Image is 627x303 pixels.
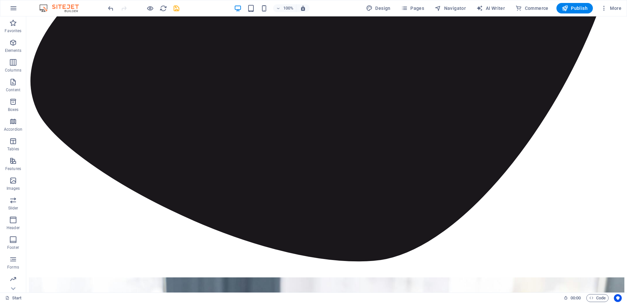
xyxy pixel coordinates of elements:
[401,5,424,11] span: Pages
[515,5,549,11] span: Commerce
[556,3,593,13] button: Publish
[7,186,20,191] p: Images
[562,5,588,11] span: Publish
[5,28,21,33] p: Favorites
[432,3,468,13] button: Navigator
[7,245,19,250] p: Footer
[6,87,20,93] p: Content
[435,5,466,11] span: Navigator
[363,3,393,13] button: Design
[4,284,22,290] p: Marketing
[159,4,167,12] button: reload
[601,5,621,11] span: More
[476,5,505,11] span: AI Writer
[399,3,427,13] button: Pages
[5,48,22,53] p: Elements
[474,3,508,13] button: AI Writer
[172,4,180,12] button: save
[107,5,115,12] i: Undo: Change image (Ctrl+Z)
[564,294,581,302] h6: Session time
[38,4,87,12] img: Editor Logo
[586,294,609,302] button: Code
[7,146,19,152] p: Tables
[8,206,18,211] p: Slider
[598,3,624,13] button: More
[513,3,551,13] button: Commerce
[300,5,306,11] i: On resize automatically adjust zoom level to fit chosen device.
[366,5,391,11] span: Design
[160,5,167,12] i: Reload page
[575,295,576,300] span: :
[5,166,21,171] p: Features
[571,294,581,302] span: 00 00
[5,68,21,73] p: Columns
[283,4,293,12] h6: 100%
[107,4,115,12] button: undo
[5,294,22,302] a: Click to cancel selection. Double-click to open Pages
[8,107,19,112] p: Boxes
[4,127,22,132] p: Accordion
[273,4,296,12] button: 100%
[7,265,19,270] p: Forms
[589,294,606,302] span: Code
[614,294,622,302] button: Usercentrics
[7,225,20,230] p: Header
[173,5,180,12] i: Save (Ctrl+S)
